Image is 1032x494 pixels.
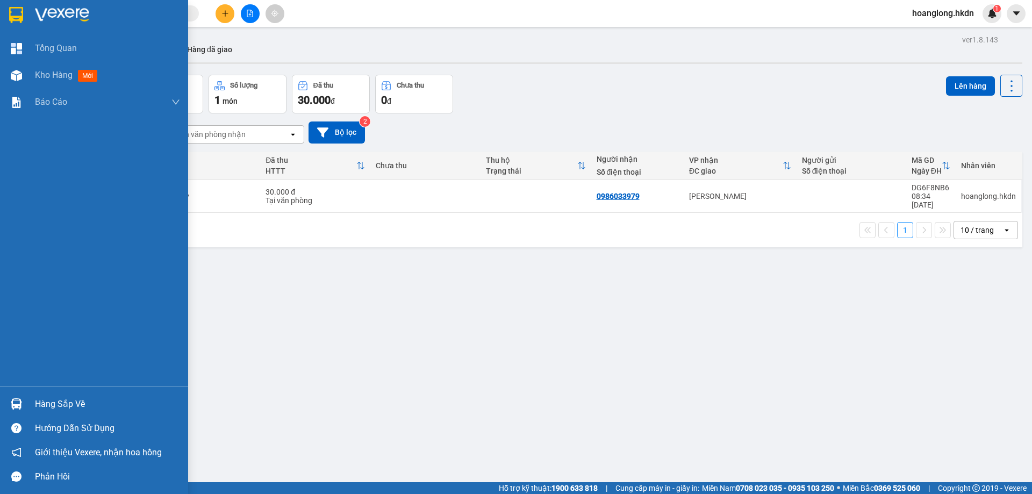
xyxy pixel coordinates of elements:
[241,4,260,23] button: file-add
[802,156,901,164] div: Người gửi
[5,71,72,115] b: 04 Phạm Hồng Thái, [GEOGRAPHIC_DATA]
[35,396,180,412] div: Hàng sắp về
[381,94,387,106] span: 0
[9,7,23,23] img: logo-vxr
[11,423,21,433] span: question-circle
[615,482,699,494] span: Cung cấp máy in - giấy in:
[962,34,998,46] div: ver 1.8.143
[376,161,476,170] div: Chưa thu
[266,156,356,164] div: Đã thu
[78,70,97,82] span: mới
[993,5,1001,12] sup: 1
[702,482,834,494] span: Miền Nam
[266,167,356,175] div: HTTT
[5,5,156,26] li: [PERSON_NAME]
[35,70,73,80] span: Kho hàng
[298,94,331,106] span: 30.000
[928,482,930,494] span: |
[874,484,920,492] strong: 0369 525 060
[35,446,162,459] span: Giới thiệu Vexere, nhận hoa hồng
[171,98,180,106] span: down
[292,75,370,113] button: Đã thu30.000đ
[313,82,333,89] div: Đã thu
[972,484,980,492] span: copyright
[221,10,229,17] span: plus
[266,196,364,205] div: Tại văn phòng
[157,192,255,201] div: hs cr ckty
[606,482,607,494] span: |
[486,167,577,175] div: Trạng thái
[11,70,22,81] img: warehouse-icon
[271,10,278,17] span: aim
[331,97,335,105] span: đ
[360,116,370,127] sup: 2
[260,152,370,180] th: Toggle SortBy
[171,129,246,140] div: Chọn văn phòng nhận
[597,168,679,176] div: Số điện thoại
[961,161,1016,170] div: Nhân viên
[843,482,920,494] span: Miền Bắc
[912,183,950,192] div: DG6F8NB6
[216,4,234,23] button: plus
[689,192,791,201] div: [PERSON_NAME]
[551,484,598,492] strong: 1900 633 818
[499,482,598,494] span: Hỗ trợ kỹ thuật:
[266,4,284,23] button: aim
[5,46,74,69] li: VP VP Buôn Ma Thuột
[912,192,950,209] div: 08:34 [DATE]
[289,130,297,139] svg: open
[689,156,783,164] div: VP nhận
[987,9,997,18] img: icon-new-feature
[11,97,22,108] img: solution-icon
[995,5,999,12] span: 1
[387,97,391,105] span: đ
[157,156,255,164] div: Tên món
[11,43,22,54] img: dashboard-icon
[11,398,22,410] img: warehouse-icon
[912,167,942,175] div: Ngày ĐH
[74,46,143,58] li: VP [PERSON_NAME]
[597,192,640,201] div: 0986033979
[11,447,21,457] span: notification
[35,420,180,436] div: Hướng dẫn sử dụng
[1012,9,1021,18] span: caret-down
[597,155,679,163] div: Người nhận
[35,41,77,55] span: Tổng Quan
[35,469,180,485] div: Phản hồi
[246,10,254,17] span: file-add
[11,471,21,482] span: message
[266,188,364,196] div: 30.000 đ
[223,97,238,105] span: món
[906,152,956,180] th: Toggle SortBy
[946,76,995,96] button: Lên hàng
[5,5,43,43] img: logo.jpg
[837,486,840,490] span: ⚪️
[5,71,13,79] span: environment
[897,222,913,238] button: 1
[689,167,783,175] div: ĐC giao
[214,94,220,106] span: 1
[802,167,901,175] div: Số điện thoại
[157,167,255,175] div: Ghi chú
[35,95,67,109] span: Báo cáo
[961,225,994,235] div: 10 / trang
[375,75,453,113] button: Chưa thu0đ
[481,152,591,180] th: Toggle SortBy
[736,484,834,492] strong: 0708 023 035 - 0935 103 250
[904,6,983,20] span: hoanglong.hkdn
[178,37,241,62] button: Hàng đã giao
[1007,4,1026,23] button: caret-down
[684,152,797,180] th: Toggle SortBy
[230,82,257,89] div: Số lượng
[912,156,942,164] div: Mã GD
[209,75,286,113] button: Số lượng1món
[74,60,82,67] span: environment
[1002,226,1011,234] svg: open
[961,192,1016,201] div: hoanglong.hkdn
[309,121,365,144] button: Bộ lọc
[486,156,577,164] div: Thu hộ
[397,82,424,89] div: Chưa thu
